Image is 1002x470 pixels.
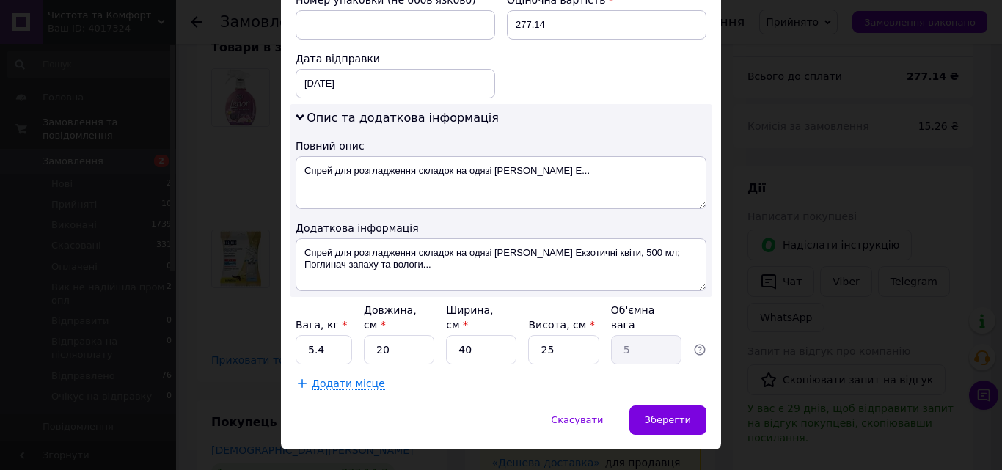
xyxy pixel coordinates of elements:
[307,111,499,125] span: Опис та додаткова інформація
[296,238,706,291] textarea: Спрей для розгладження складок на одязі [PERSON_NAME] Екзотичні квіти, 500 мл; Поглинач запаху та...
[312,378,385,390] span: Додати місце
[296,319,347,331] label: Вага, кг
[528,319,594,331] label: Висота, см
[551,414,603,425] span: Скасувати
[296,139,706,153] div: Повний опис
[611,303,681,332] div: Об'ємна вага
[645,414,691,425] span: Зберегти
[446,304,493,331] label: Ширина, см
[296,156,706,209] textarea: Спрей для розгладження складок на одязі [PERSON_NAME] Е...
[364,304,417,331] label: Довжина, см
[296,51,495,66] div: Дата відправки
[296,221,706,235] div: Додаткова інформація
